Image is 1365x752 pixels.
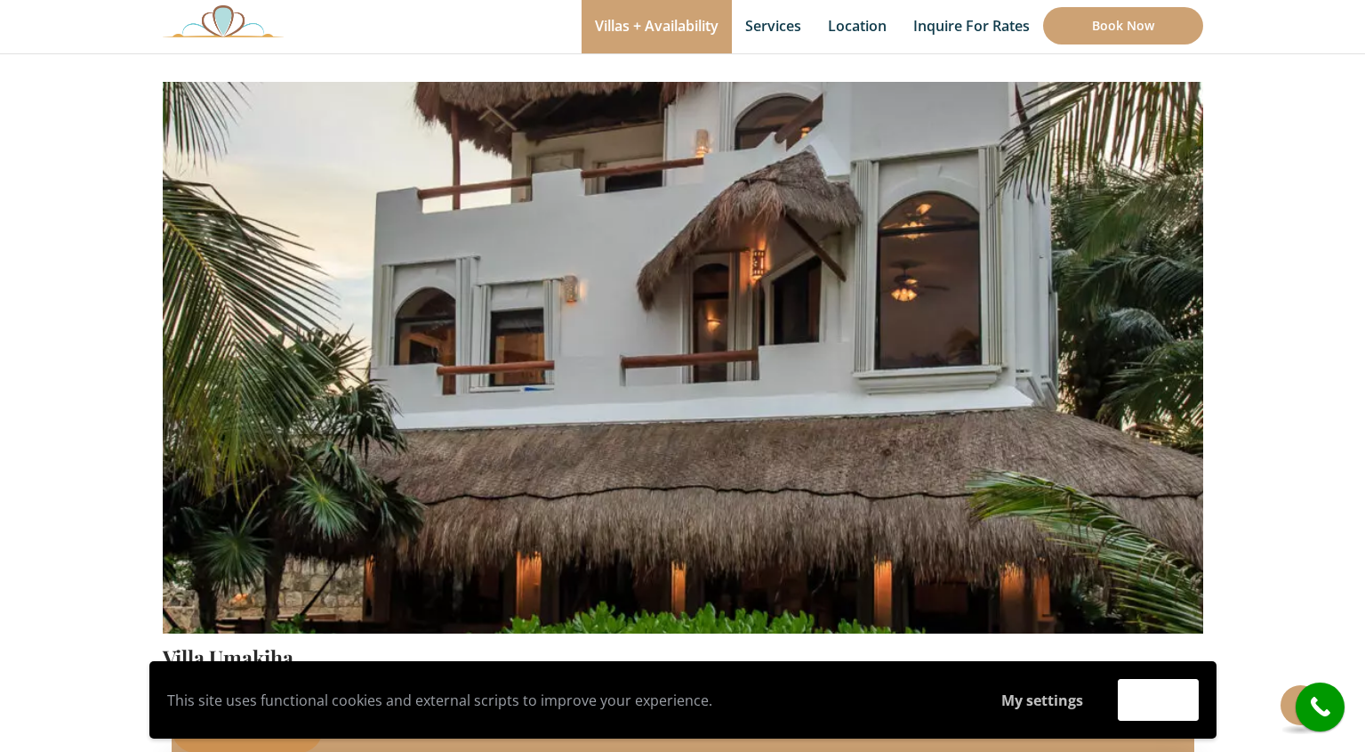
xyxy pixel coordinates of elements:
a: Book Now [1043,7,1203,44]
img: Awesome Logo [163,4,284,37]
button: Accept [1118,679,1199,721]
a: Villa Umakiha [163,643,293,671]
button: My settings [984,680,1100,721]
p: This site uses functional cookies and external scripts to improve your experience. [167,687,967,714]
i: call [1300,687,1340,727]
a: call [1296,683,1345,732]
